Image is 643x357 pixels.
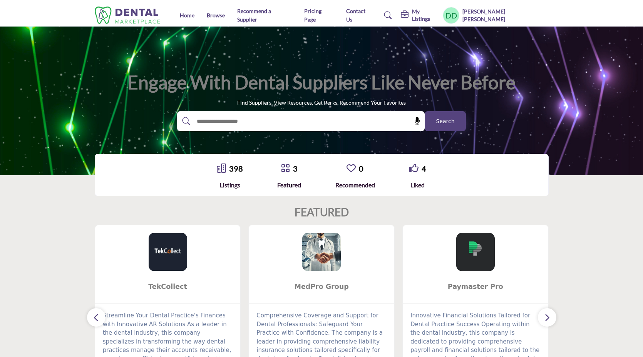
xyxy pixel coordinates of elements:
b: MedPro Group [260,277,383,297]
div: Recommended [335,180,375,190]
div: Listings [217,180,243,190]
a: Search [377,9,397,22]
button: Show hide supplier dropdown [443,7,460,24]
h1: Engage with Dental Suppliers Like Never Before [127,70,516,94]
a: 0 [359,164,363,173]
a: Pricing Page [304,8,321,23]
img: TekCollect [149,233,187,271]
a: Paymaster Pro [403,277,548,297]
p: Find Suppliers, View Resources, Get Perks, Recommend Your Favorites [237,99,406,107]
div: My Listings [401,8,439,22]
h5: [PERSON_NAME] [PERSON_NAME] [462,8,548,23]
button: Search [425,111,466,131]
a: Browse [207,12,225,18]
img: Paymaster Pro [456,233,495,271]
a: 4 [422,164,426,173]
a: Home [180,12,194,18]
h5: My Listings [412,8,439,22]
span: Search [436,117,454,125]
a: Go to Featured [281,163,290,174]
a: Contact Us [346,8,365,23]
a: TekCollect [95,277,241,297]
div: Featured [277,180,301,190]
i: Go to Liked [409,163,419,173]
a: Recommend a Supplier [237,8,271,23]
span: MedPro Group [260,282,383,292]
img: MedPro Group [302,233,341,271]
a: Go to Recommended [347,163,356,174]
b: Paymaster Pro [414,277,537,297]
span: Paymaster Pro [414,282,537,292]
a: 3 [293,164,298,173]
img: Site Logo [95,7,164,24]
a: MedPro Group [249,277,394,297]
b: TekCollect [107,277,229,297]
div: Liked [409,180,426,190]
a: 398 [229,164,243,173]
span: TekCollect [107,282,229,292]
h2: FEATURED [295,206,349,219]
